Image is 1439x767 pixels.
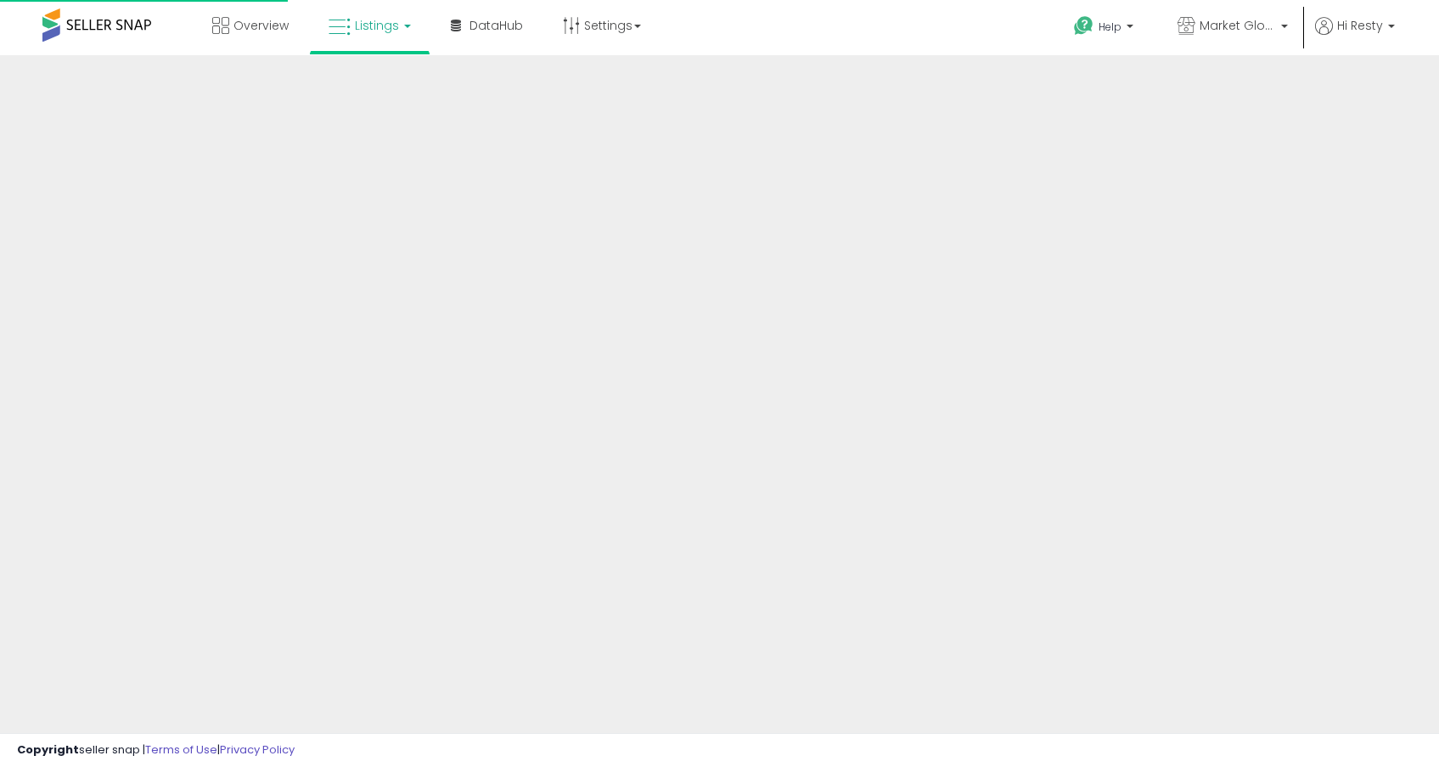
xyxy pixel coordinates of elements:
span: Help [1099,20,1121,34]
a: Help [1060,3,1150,55]
span: Listings [355,17,399,34]
div: seller snap | | [17,742,295,759]
span: DataHub [469,17,523,34]
span: Overview [233,17,289,34]
i: Get Help [1073,15,1094,37]
a: Hi Resty [1315,17,1395,55]
strong: Copyright [17,742,79,758]
a: Privacy Policy [220,742,295,758]
span: Market Global [1200,17,1276,34]
a: Terms of Use [145,742,217,758]
span: Hi Resty [1337,17,1383,34]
